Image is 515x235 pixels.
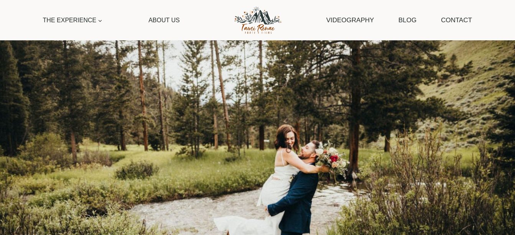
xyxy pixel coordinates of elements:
[226,4,289,36] img: Tami Renae Photo & Films Logo
[322,10,378,30] a: Videography
[395,10,421,30] a: Blog
[322,10,476,30] nav: Secondary
[43,15,103,25] span: The Experience
[39,12,106,29] a: The Experience
[39,12,183,29] nav: Primary
[145,12,184,29] a: About Us
[437,10,476,30] a: Contact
